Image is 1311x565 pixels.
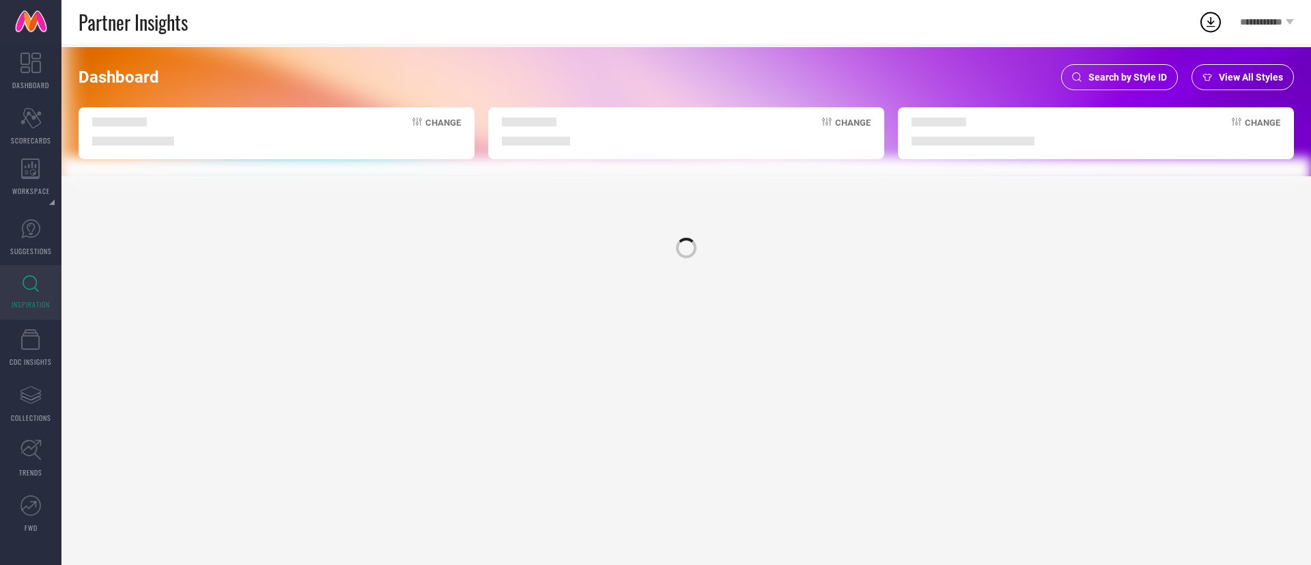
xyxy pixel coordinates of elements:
span: TRENDS [19,467,42,478]
span: Partner Insights [79,8,188,36]
span: Dashboard [79,68,159,87]
span: COLLECTIONS [11,413,51,423]
div: Open download list [1198,10,1223,34]
span: FWD [25,523,38,533]
span: CDC INSIGHTS [10,357,52,367]
span: WORKSPACE [12,186,50,196]
span: INSPIRATION [12,299,50,309]
span: View All Styles [1219,72,1283,83]
span: Change [1245,118,1280,146]
span: SUGGESTIONS [10,246,52,256]
span: SCORECARDS [11,135,51,146]
span: Change [835,118,871,146]
span: Search by Style ID [1088,72,1167,83]
span: Change [425,118,461,146]
span: DASHBOARD [12,80,49,90]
